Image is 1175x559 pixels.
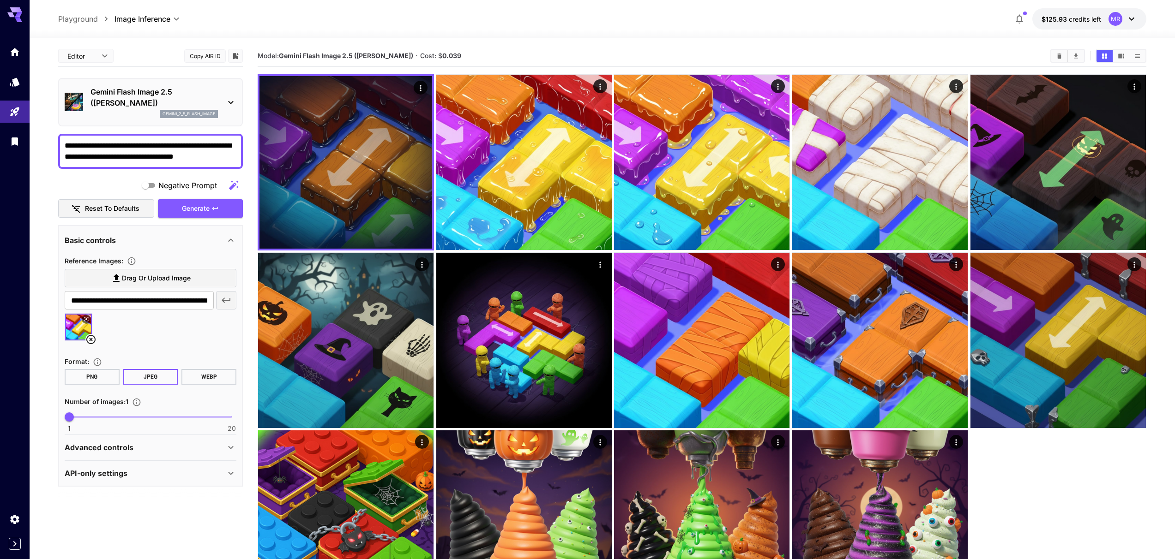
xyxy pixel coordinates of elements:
button: Show media in grid view [1097,50,1113,62]
p: · [416,50,418,61]
div: API-only settings [65,462,236,484]
p: Gemini Flash Image 2.5 ([PERSON_NAME]) [90,86,218,108]
button: Reset to defaults [58,199,154,218]
img: Z [970,253,1146,428]
div: Actions [415,435,429,449]
div: Playground [9,106,20,118]
div: Models [9,76,20,88]
button: WEBP [181,369,236,385]
div: Actions [771,79,785,93]
div: $125.92933 [1042,14,1101,24]
div: Actions [593,79,607,93]
div: Actions [949,435,963,449]
span: $125.93 [1042,15,1069,23]
p: gemini_2_5_flash_image [163,111,215,117]
span: credits left [1069,15,1101,23]
div: Actions [771,435,785,449]
img: Z [259,76,432,249]
div: Library [9,136,20,147]
button: Specify how many images to generate in a single request. Each image generation will be charged se... [128,398,145,407]
nav: breadcrumb [58,13,114,24]
div: Actions [415,257,429,271]
button: PNG [65,369,120,385]
p: API-only settings [65,468,127,479]
img: Z [792,253,968,428]
div: Actions [414,81,428,95]
a: Playground [58,13,98,24]
span: Generate [182,203,210,214]
span: Format : [65,357,89,365]
button: JPEG [123,369,178,385]
b: 0.039 [442,52,461,59]
img: 2Q== [614,253,789,428]
span: Drag or upload image [122,273,191,284]
div: Actions [949,79,963,93]
button: Copy AIR ID [184,49,226,63]
button: Choose the file format for the output image. [89,357,106,367]
button: Show media in video view [1113,50,1129,62]
button: $125.92933MR [1032,8,1146,30]
div: Basic controls [65,229,236,251]
img: Z [970,75,1146,250]
div: Actions [1127,79,1141,93]
div: Advanced controls [65,436,236,458]
img: Z [792,75,968,250]
p: Basic controls [65,235,116,246]
img: 2Q== [258,253,434,428]
span: Image Inference [114,13,170,24]
img: 9k= [436,253,612,428]
button: Expand sidebar [9,538,21,550]
button: Upload a reference image to guide the result. This is needed for Image-to-Image or Inpainting. Su... [123,256,140,266]
p: Advanced controls [65,442,133,453]
span: Negative Prompt [158,180,217,191]
div: Actions [593,435,607,449]
img: Z [614,75,789,250]
span: Reference Images : [65,257,123,265]
span: 20 [228,424,236,433]
div: Actions [1127,257,1141,271]
div: Show media in grid viewShow media in video viewShow media in list view [1096,49,1146,63]
span: Model: [258,52,413,59]
img: Z [436,75,612,250]
button: Download All [1068,50,1084,62]
div: MR [1109,12,1122,26]
span: Cost: $ [420,52,461,59]
div: Actions [771,257,785,271]
div: Actions [593,257,607,271]
span: Number of images : 1 [65,398,128,405]
div: Home [9,46,20,58]
div: Gemini Flash Image 2.5 ([PERSON_NAME])gemini_2_5_flash_image [65,83,236,122]
button: Add to library [231,50,240,61]
span: Editor [67,51,96,61]
button: Show media in list view [1129,50,1145,62]
b: Gemini Flash Image 2.5 ([PERSON_NAME]) [279,52,413,59]
div: Clear AllDownload All [1050,49,1085,63]
label: Drag or upload image [65,269,236,288]
button: Generate [158,199,243,218]
div: Actions [949,257,963,271]
span: 1 [68,424,71,433]
button: Clear All [1051,50,1067,62]
div: Settings [9,513,20,525]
